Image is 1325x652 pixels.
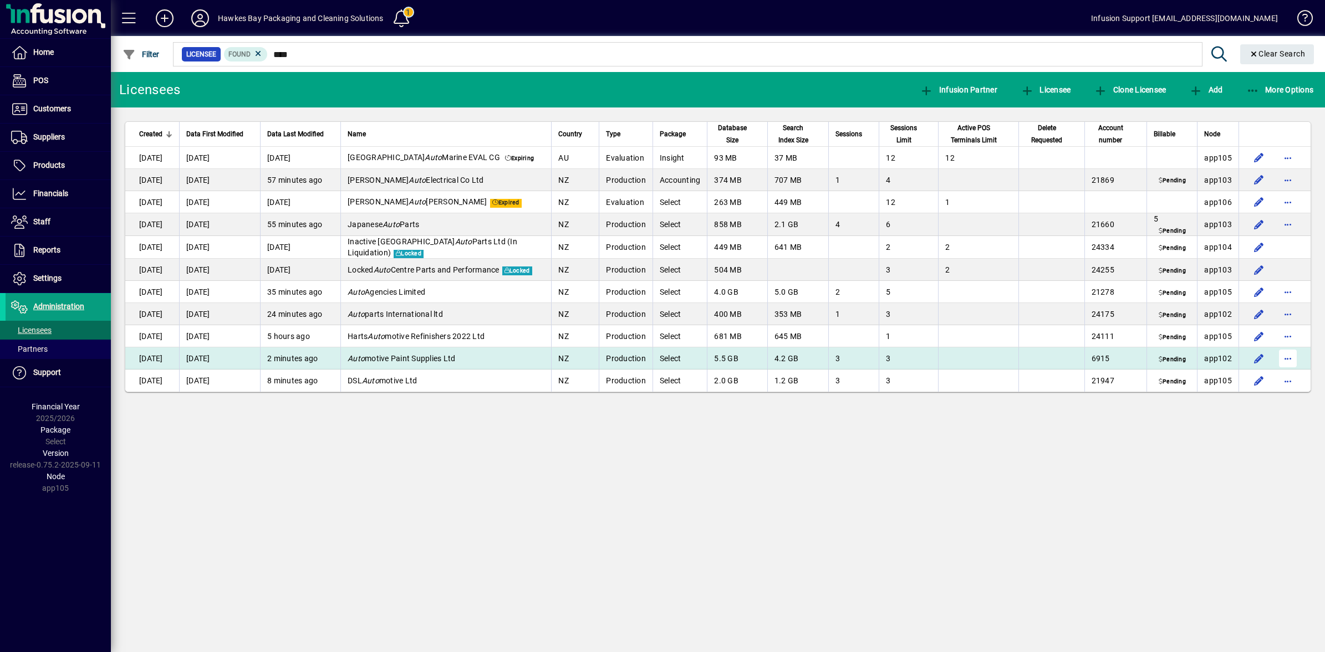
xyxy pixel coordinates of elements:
[828,369,879,392] td: 3
[879,325,938,347] td: 1
[6,359,111,387] a: Support
[879,303,938,325] td: 3
[125,259,179,281] td: [DATE]
[599,325,653,347] td: Production
[348,265,500,274] span: Locked Centre Parts and Performance
[348,220,419,229] span: Japanese Parts
[767,236,828,259] td: 641 MB
[1154,128,1175,140] span: Billable
[409,176,426,184] em: Auto
[1250,193,1268,211] button: Edit
[11,345,48,353] span: Partners
[599,213,653,236] td: Production
[139,128,162,140] span: Created
[348,197,487,206] span: [PERSON_NAME] [PERSON_NAME]
[1279,171,1297,189] button: More options
[917,80,1000,100] button: Infusion Partner
[1204,376,1232,385] span: app105.prod.infusionbusinesssoftware.com
[707,281,767,303] td: 4.0 GB
[1018,80,1074,100] button: Licensee
[186,128,253,140] div: Data First Modified
[920,85,997,94] span: Infusion Partner
[1084,369,1146,392] td: 21947
[125,236,179,259] td: [DATE]
[707,191,767,213] td: 263 MB
[147,8,182,28] button: Add
[260,281,340,303] td: 35 minutes ago
[707,259,767,281] td: 504 MB
[828,347,879,369] td: 3
[33,189,68,198] span: Financials
[260,191,340,213] td: [DATE]
[348,310,443,319] span: parts International ltd
[33,368,61,377] span: Support
[179,213,260,236] td: [DATE]
[409,197,426,206] em: Auto
[879,191,938,213] td: 12
[186,128,243,140] span: Data First Modified
[368,332,385,341] em: Auto
[6,152,111,179] a: Products
[179,259,260,281] td: [DATE]
[6,321,111,340] a: Licensees
[1250,149,1268,167] button: Edit
[1156,227,1188,235] span: Pending
[1279,305,1297,323] button: More options
[1250,327,1268,345] button: Edit
[1084,303,1146,325] td: 24175
[348,288,425,296] span: Agencies Limited
[1204,128,1220,140] span: Node
[32,402,80,411] span: Financial Year
[179,369,260,392] td: [DATE]
[551,213,599,236] td: NZ
[362,376,379,385] em: Auto
[260,147,340,169] td: [DATE]
[1156,311,1188,320] span: Pending
[1156,244,1188,253] span: Pending
[119,81,180,99] div: Licensees
[938,191,1018,213] td: 1
[767,347,828,369] td: 4.2 GB
[653,191,707,213] td: Select
[599,259,653,281] td: Production
[260,347,340,369] td: 2 minutes ago
[938,147,1018,169] td: 12
[1156,378,1188,387] span: Pending
[551,369,599,392] td: NZ
[348,128,544,140] div: Name
[179,236,260,259] td: [DATE]
[707,325,767,347] td: 681 MB
[1250,350,1268,367] button: Edit
[1250,215,1268,233] button: Edit
[1279,372,1297,389] button: More options
[653,325,707,347] td: Select
[179,169,260,191] td: [DATE]
[6,265,111,292] a: Settings
[1204,310,1232,319] span: app102.prod.infusionbusinesssoftware.com
[1204,198,1232,207] span: app106.prod.infusionbusinesssoftware.com
[179,347,260,369] td: [DATE]
[125,369,179,392] td: [DATE]
[707,303,767,325] td: 400 MB
[1279,149,1297,167] button: More options
[599,236,653,259] td: Production
[886,122,921,146] span: Sessions Limit
[774,122,812,146] span: Search Index Size
[551,303,599,325] td: NZ
[599,347,653,369] td: Production
[707,147,767,169] td: 93 MB
[1204,220,1232,229] span: app103.prod.infusionbusinesssoftware.com
[599,147,653,169] td: Evaluation
[653,369,707,392] td: Select
[1250,283,1268,301] button: Edit
[551,169,599,191] td: NZ
[33,104,71,113] span: Customers
[1279,193,1297,211] button: More options
[551,281,599,303] td: NZ
[1204,288,1232,296] span: app105.prod.infusionbusinesssoftware.com
[653,347,707,369] td: Select
[33,302,84,311] span: Administration
[828,169,879,191] td: 1
[558,128,582,140] span: Country
[660,128,701,140] div: Package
